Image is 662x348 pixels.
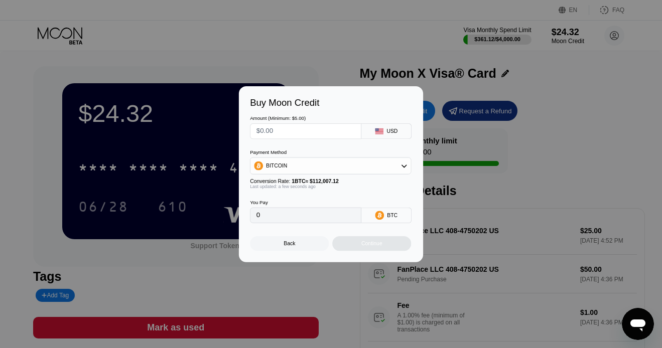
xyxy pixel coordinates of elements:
div: Buy Moon Credit [250,97,412,108]
div: You Pay [250,200,361,205]
div: BITCOIN [266,162,287,168]
div: Conversion Rate: [250,178,411,184]
div: Back [284,240,295,246]
div: Back [250,236,329,251]
div: BITCOIN [250,158,411,173]
div: BTC [387,212,398,218]
div: Last updated: a few seconds ago [250,184,411,189]
div: Payment Method [250,149,411,155]
input: $0.00 [256,123,355,138]
iframe: Button to launch messaging window [622,308,654,340]
div: USD [386,128,398,134]
span: 1 BTC ≈ $112,007.12 [292,178,338,184]
div: Amount (Minimum: $5.00) [250,115,361,121]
